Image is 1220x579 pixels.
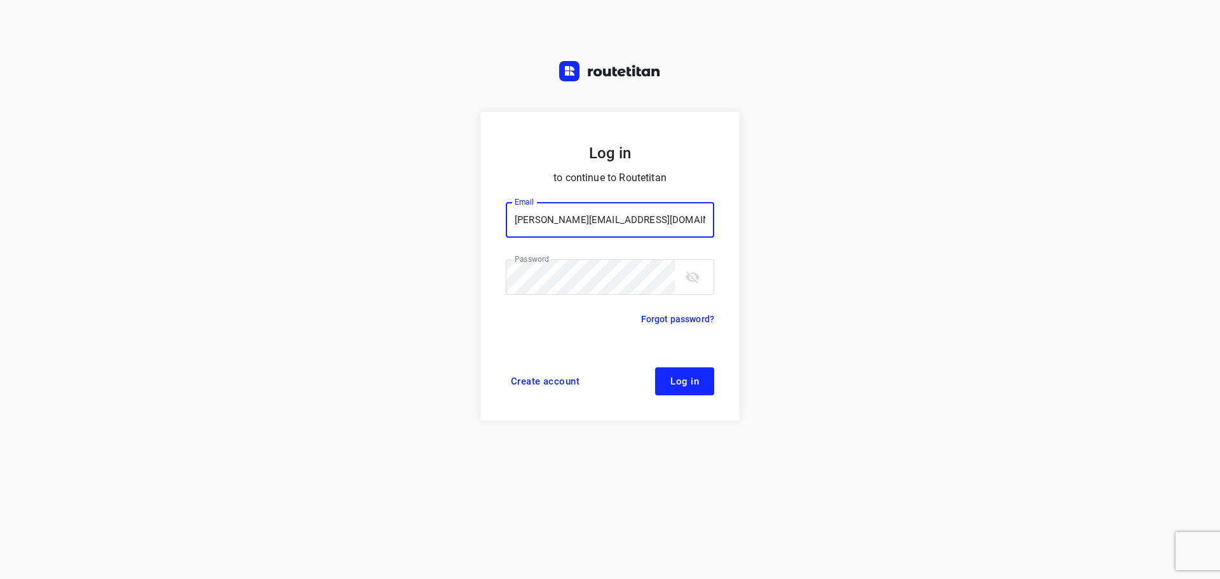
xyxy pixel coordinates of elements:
span: Create account [511,376,579,386]
a: Forgot password? [641,311,714,327]
a: Routetitan [559,61,661,85]
button: Log in [655,367,714,395]
button: toggle password visibility [680,264,705,290]
a: Create account [506,367,585,395]
img: Routetitan [559,61,661,81]
p: to continue to Routetitan [506,169,714,187]
h5: Log in [506,142,714,164]
span: Log in [670,376,699,386]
